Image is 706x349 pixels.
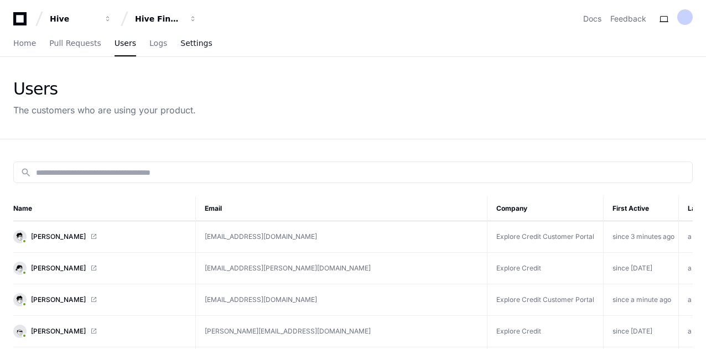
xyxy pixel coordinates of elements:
[149,40,167,46] span: Logs
[13,103,196,117] div: The customers who are using your product.
[604,196,679,221] th: First Active
[49,40,101,46] span: Pull Requests
[180,31,212,56] a: Settings
[45,9,116,29] button: Hive
[14,326,25,336] img: 13.svg
[131,9,201,29] button: Hive Financial Systems
[14,294,25,305] img: 5.svg
[14,231,25,242] img: 5.svg
[13,40,36,46] span: Home
[31,295,86,304] span: [PERSON_NAME]
[604,253,679,284] td: since [DATE]
[604,316,679,347] td: since [DATE]
[487,316,604,347] td: Explore Credit
[487,196,604,221] th: Company
[13,79,196,99] div: Users
[196,253,487,284] td: [EMAIL_ADDRESS][PERSON_NAME][DOMAIN_NAME]
[583,13,601,24] a: Docs
[13,293,186,306] a: [PERSON_NAME]
[196,196,487,221] th: Email
[13,325,186,338] a: [PERSON_NAME]
[20,167,32,178] mat-icon: search
[487,284,604,316] td: Explore Credit Customer Portal
[604,284,679,316] td: since a minute ago
[196,316,487,347] td: [PERSON_NAME][EMAIL_ADDRESS][DOMAIN_NAME]
[31,327,86,336] span: [PERSON_NAME]
[49,31,101,56] a: Pull Requests
[115,40,136,46] span: Users
[135,13,183,24] div: Hive Financial Systems
[13,262,186,275] a: [PERSON_NAME]
[115,31,136,56] a: Users
[14,263,25,273] img: 14.svg
[31,232,86,241] span: [PERSON_NAME]
[196,221,487,253] td: [EMAIL_ADDRESS][DOMAIN_NAME]
[31,264,86,273] span: [PERSON_NAME]
[149,31,167,56] a: Logs
[180,40,212,46] span: Settings
[13,230,186,243] a: [PERSON_NAME]
[196,284,487,316] td: [EMAIL_ADDRESS][DOMAIN_NAME]
[487,221,604,253] td: Explore Credit Customer Portal
[13,196,196,221] th: Name
[50,13,97,24] div: Hive
[610,13,646,24] button: Feedback
[487,253,604,284] td: Explore Credit
[13,31,36,56] a: Home
[604,221,679,253] td: since 3 minutes ago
